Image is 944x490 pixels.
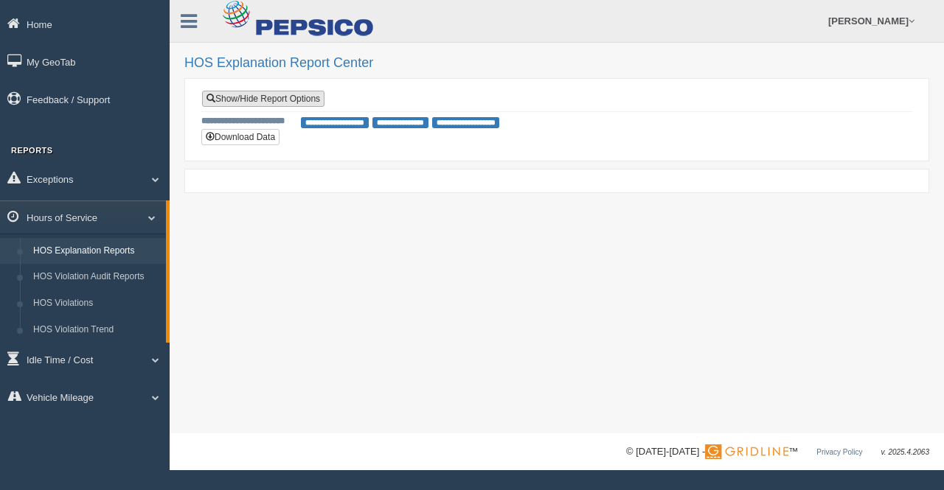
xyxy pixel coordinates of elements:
h2: HOS Explanation Report Center [184,56,929,71]
a: HOS Explanation Reports [27,238,166,265]
span: v. 2025.4.2063 [881,448,929,456]
a: HOS Violations [27,290,166,317]
a: Show/Hide Report Options [202,91,324,107]
a: HOS Violation Trend [27,317,166,343]
button: Download Data [201,129,280,145]
a: HOS Violation Audit Reports [27,264,166,290]
a: Privacy Policy [816,448,862,456]
div: © [DATE]-[DATE] - ™ [626,444,929,460]
img: Gridline [705,444,788,459]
